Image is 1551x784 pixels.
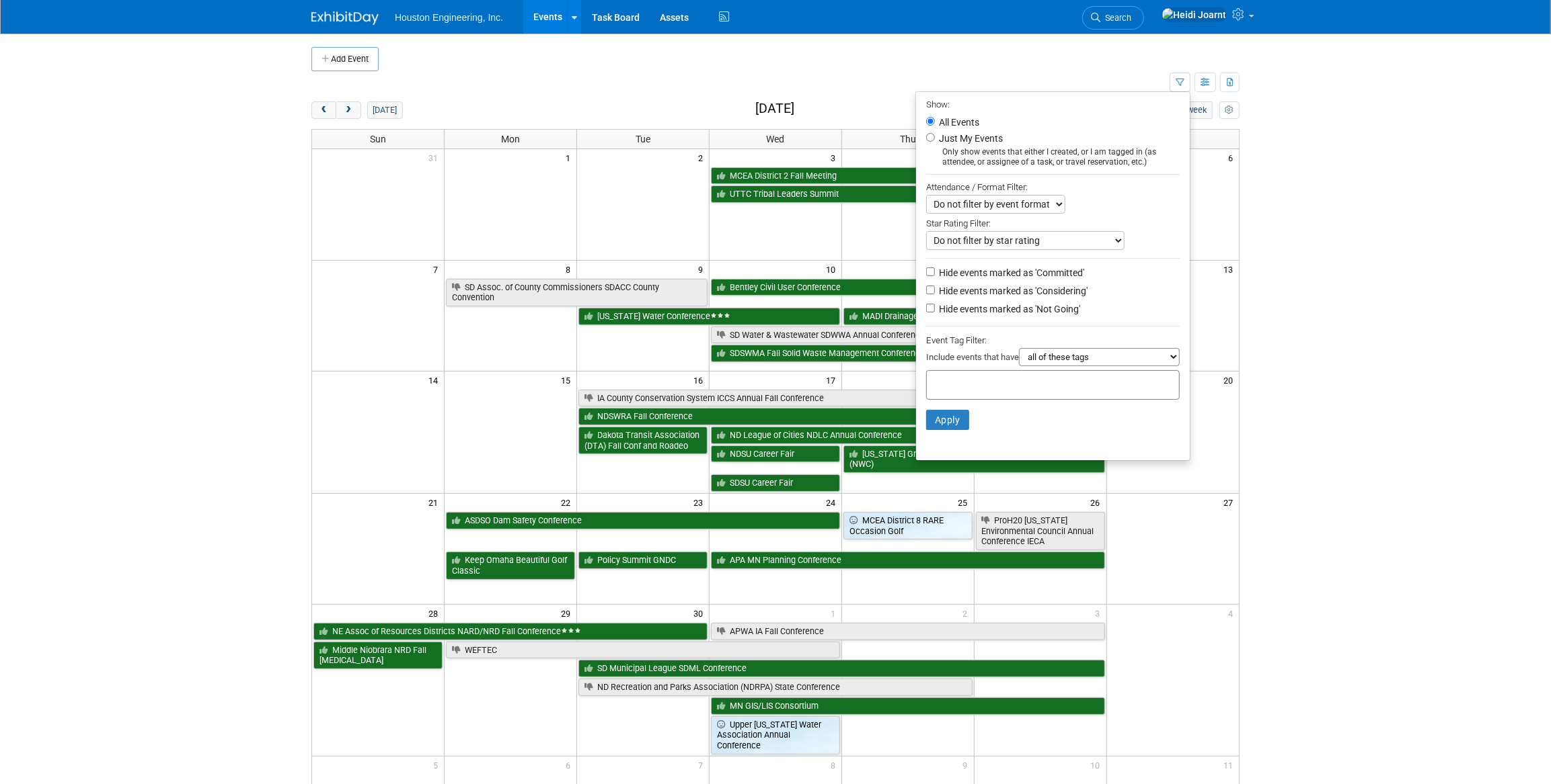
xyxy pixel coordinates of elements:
span: Tue [636,134,650,144]
span: 11 [1222,756,1239,773]
div: Include events that have [926,348,1180,370]
label: All Events [936,118,979,127]
a: NDSU Career Fair [711,445,840,463]
div: Star Rating Filter: [926,214,1180,231]
label: Hide events marked as 'Committed' [936,266,1084,279]
a: SDSU Career Fair [711,474,840,492]
label: Just My Events [936,132,1003,145]
span: 4 [1227,605,1239,621]
span: 3 [829,149,841,166]
span: 31 [427,149,444,166]
span: 7 [432,261,444,277]
a: Policy Summit GNDC [578,552,708,569]
span: 8 [564,261,576,277]
a: SDSWMA Fall Solid Waste Management Conference [711,345,1105,362]
span: 16 [692,372,709,388]
span: 9 [962,756,974,773]
a: Dakota Transit Association (DTA) Fall Conf and Roadeo [578,427,708,454]
a: IA County Conservation System ICCS Annual Fall Conference [578,390,973,407]
span: 1 [564,149,576,166]
span: Wed [766,134,784,144]
a: Keep Omaha Beautiful Golf Classic [446,552,575,579]
i: Personalize Calendar [1225,106,1234,115]
button: Add Event [311,47,379,71]
span: 2 [962,605,974,621]
a: Bentley Civil User Conference [711,279,1105,296]
span: Mon [501,134,520,144]
span: 22 [560,494,576,511]
a: MCEA District 8 RARE Occasion Golf [843,512,973,539]
span: 7 [697,756,709,773]
a: Search [1082,6,1144,30]
button: next [336,101,361,119]
span: 13 [1222,261,1239,277]
span: 21 [427,494,444,511]
button: myCustomButton [1219,101,1240,119]
button: prev [311,101,336,119]
span: 25 [957,494,974,511]
button: week [1182,101,1213,119]
a: MCEA District 2 Fall Meeting [711,167,973,185]
a: APWA IA Fall Conference [711,623,1105,640]
span: 20 [1222,372,1239,388]
a: SD Assoc. of County Commissioners SDACC County Convention [446,279,708,306]
a: Middle Niobrara NRD Fall [MEDICAL_DATA] [313,642,443,669]
a: ND League of Cities NDLC Annual Conference [711,427,1105,444]
a: WEFTEC [446,642,840,659]
a: UTTC Tribal Leaders Summit [711,185,973,203]
img: ExhibitDay [311,11,379,25]
div: Event Tag Filter: [926,333,1180,348]
a: MN GIS/LIS Consortium [711,697,1105,715]
span: Search [1100,13,1131,23]
a: APA MN Planning Conference [711,552,1105,569]
button: [DATE] [367,101,403,119]
span: 15 [560,372,576,388]
h2: [DATE] [755,101,794,116]
span: 10 [1090,756,1106,773]
a: MADI Drainage Conference [843,308,973,325]
label: Hide events marked as 'Considering' [936,284,1088,298]
a: ND Recreation and Parks Association (NDRPA) State Conference [578,679,973,696]
span: Thu [900,134,916,144]
div: Only show events that either I created, or I am tagged in (as attendee, or assignee of a task, or... [926,147,1180,167]
span: 3 [1094,605,1106,621]
span: 8 [829,756,841,773]
a: NE Assoc of Resources Districts NARD/NRD Fall Conference [313,623,708,640]
span: 27 [1222,494,1239,511]
button: Apply [926,410,969,430]
a: ASDSO Dam Safety Conference [446,512,840,529]
a: SD Municipal League SDML Conference [578,660,1104,677]
span: 1 [829,605,841,621]
a: SD Water & Wastewater SDWWA Annual Conference [711,326,1105,344]
span: 24 [825,494,841,511]
span: Houston Engineering, Inc. [395,12,503,23]
span: 2 [697,149,709,166]
a: [US_STATE] Great Plains Water Conference by NE Water Center (NWC) [843,445,1105,473]
span: 29 [560,605,576,621]
a: ProH20 [US_STATE] Environmental Council Annual Conference IECA [976,512,1105,550]
span: 9 [697,261,709,277]
span: 28 [427,605,444,621]
div: Attendance / Format Filter: [926,179,1180,195]
span: 6 [1227,149,1239,166]
span: 17 [825,372,841,388]
span: 5 [432,756,444,773]
span: Sun [370,134,386,144]
a: NDSWRA Fall Conference [578,408,973,425]
label: Hide events marked as 'Not Going' [936,302,1080,316]
span: 23 [692,494,709,511]
span: 26 [1090,494,1106,511]
span: 14 [427,372,444,388]
img: Heidi Joarnt [1162,7,1227,22]
span: 10 [825,261,841,277]
div: Show: [926,95,1180,112]
span: 30 [692,605,709,621]
a: [US_STATE] Water Conference [578,308,840,325]
span: 6 [564,756,576,773]
a: Upper [US_STATE] Water Association Annual Conference [711,716,840,754]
